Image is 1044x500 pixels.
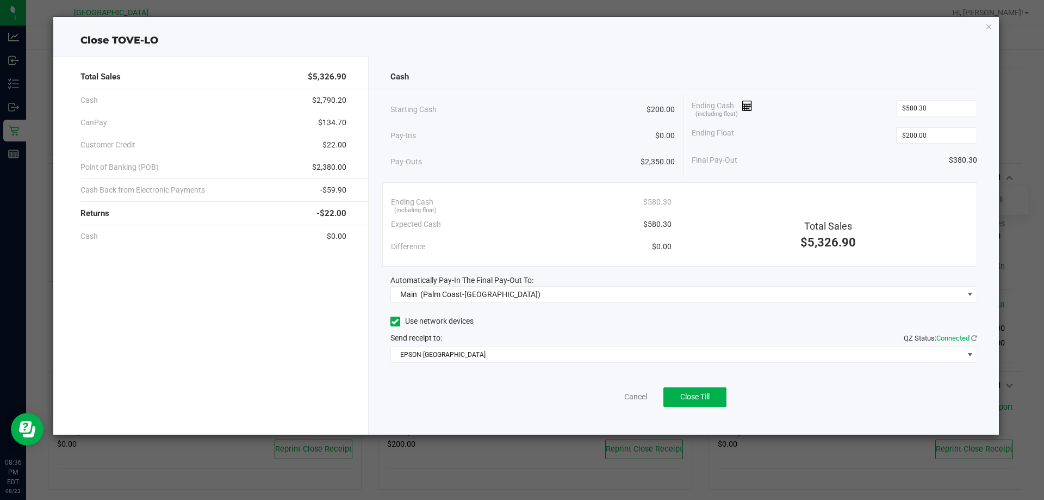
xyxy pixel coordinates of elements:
[394,206,437,215] span: (including float)
[624,391,647,403] a: Cancel
[80,117,107,128] span: CanPay
[80,184,205,196] span: Cash Back from Electronic Payments
[936,334,970,342] span: Connected
[692,155,737,166] span: Final Pay-Out
[391,196,433,208] span: Ending Cash
[647,104,675,115] span: $200.00
[949,155,977,166] span: $380.30
[391,241,425,252] span: Difference
[320,184,346,196] span: -$59.90
[80,95,98,106] span: Cash
[316,207,346,220] span: -$22.00
[680,392,710,401] span: Close Till
[390,316,474,327] label: Use network devices
[641,156,675,168] span: $2,350.00
[80,71,121,83] span: Total Sales
[692,127,734,144] span: Ending Float
[308,71,346,83] span: $5,326.90
[53,33,999,48] div: Close TOVE-LO
[322,139,346,151] span: $22.00
[655,130,675,141] span: $0.00
[11,413,43,446] iframe: Resource center
[80,202,346,225] div: Returns
[692,100,753,116] span: Ending Cash
[643,219,672,230] span: $580.30
[400,290,417,299] span: Main
[695,110,738,119] span: (including float)
[312,95,346,106] span: $2,790.20
[643,196,672,208] span: $580.30
[318,117,346,128] span: $134.70
[391,219,441,230] span: Expected Cash
[663,387,726,407] button: Close Till
[80,231,98,242] span: Cash
[904,334,977,342] span: QZ Status:
[800,236,856,249] span: $5,326.90
[390,276,533,285] span: Automatically Pay-In The Final Pay-Out To:
[390,156,422,168] span: Pay-Outs
[390,334,442,342] span: Send receipt to:
[390,104,437,115] span: Starting Cash
[80,139,135,151] span: Customer Credit
[390,71,409,83] span: Cash
[391,347,964,362] span: EPSON-[GEOGRAPHIC_DATA]
[420,290,540,299] span: (Palm Coast-[GEOGRAPHIC_DATA])
[652,241,672,252] span: $0.00
[327,231,346,242] span: $0.00
[80,162,159,173] span: Point of Banking (POB)
[804,220,852,232] span: Total Sales
[312,162,346,173] span: $2,380.00
[390,130,416,141] span: Pay-Ins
